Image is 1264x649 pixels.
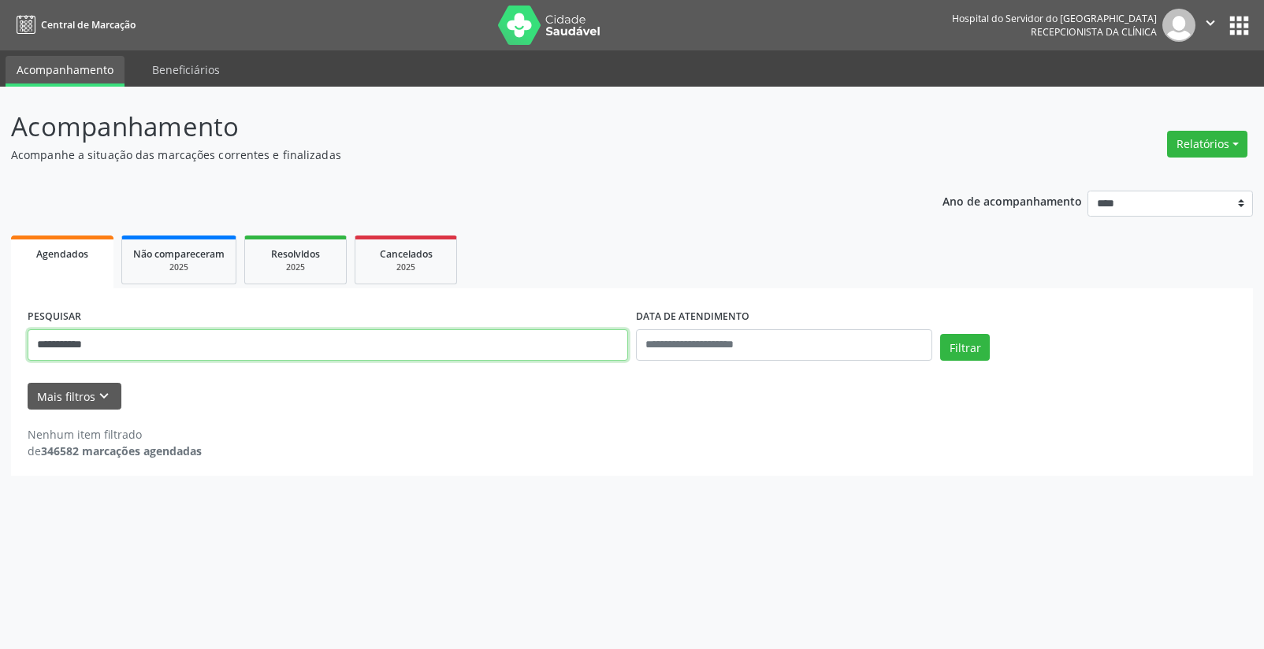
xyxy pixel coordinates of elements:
i: keyboard_arrow_down [95,388,113,405]
a: Beneficiários [141,56,231,83]
button:  [1195,9,1225,42]
i:  [1202,14,1219,32]
label: PESQUISAR [28,305,81,329]
button: Relatórios [1167,131,1247,158]
a: Central de Marcação [11,12,136,38]
div: de [28,443,202,459]
span: Não compareceram [133,247,225,261]
p: Acompanhe a situação das marcações correntes e finalizadas [11,146,880,163]
button: Filtrar [940,334,990,361]
p: Acompanhamento [11,107,880,146]
span: Recepcionista da clínica [1031,25,1157,39]
div: Hospital do Servidor do [GEOGRAPHIC_DATA] [952,12,1157,25]
p: Ano de acompanhamento [942,191,1082,210]
div: 2025 [133,261,225,273]
button: Mais filtroskeyboard_arrow_down [28,383,121,410]
span: Resolvidos [271,247,320,261]
label: DATA DE ATENDIMENTO [636,305,749,329]
button: apps [1225,12,1253,39]
a: Acompanhamento [6,56,125,87]
span: Cancelados [380,247,433,261]
div: Nenhum item filtrado [28,426,202,443]
span: Agendados [36,247,88,261]
span: Central de Marcação [41,18,136,32]
div: 2025 [256,261,335,273]
strong: 346582 marcações agendadas [41,443,202,458]
div: 2025 [366,261,445,273]
img: img [1162,9,1195,42]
